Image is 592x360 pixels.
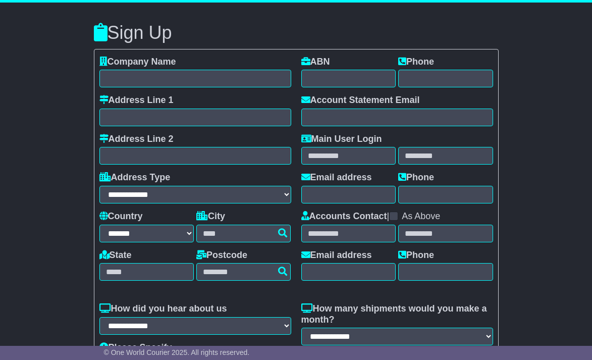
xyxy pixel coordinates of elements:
label: Address Line 2 [99,134,174,145]
label: Country [99,211,143,222]
label: Accounts Contact [301,211,387,222]
label: How did you hear about us [99,303,227,315]
label: Email address [301,172,372,183]
label: Account Statement Email [301,95,420,106]
label: Please Specify [99,342,172,353]
label: Phone [398,250,434,261]
h3: Sign Up [94,23,499,43]
label: Phone [398,172,434,183]
label: How many shipments would you make a month? [301,303,493,325]
label: Company Name [99,57,176,68]
label: State [99,250,132,261]
span: © One World Courier 2025. All rights reserved. [104,348,250,356]
label: Main User Login [301,134,382,145]
label: ABN [301,57,330,68]
div: | [301,211,493,225]
label: Phone [398,57,434,68]
label: As Above [402,211,440,222]
label: Address Line 1 [99,95,174,106]
label: Address Type [99,172,171,183]
label: City [196,211,225,222]
label: Postcode [196,250,247,261]
label: Email address [301,250,372,261]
